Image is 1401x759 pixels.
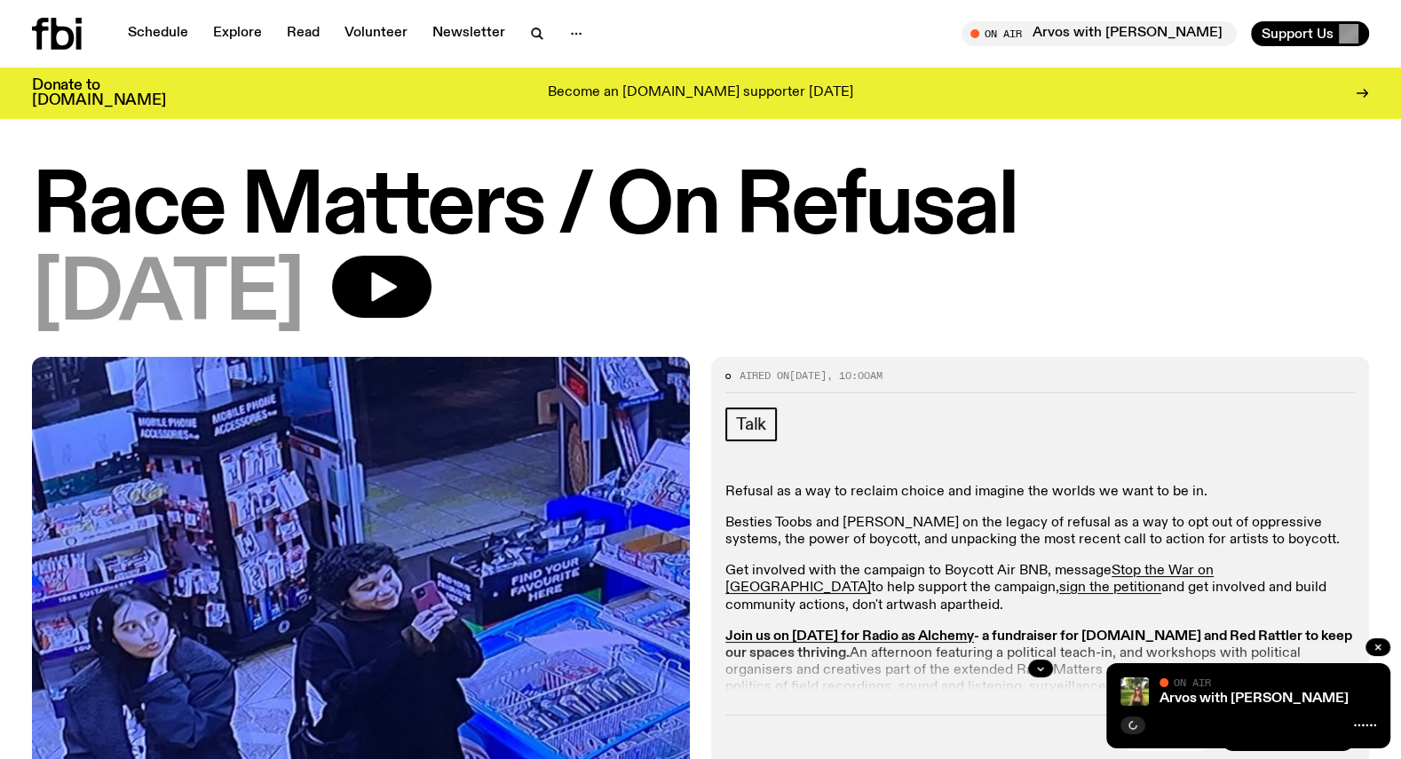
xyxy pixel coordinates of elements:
a: Explore [202,21,273,46]
span: On Air [1174,676,1211,688]
a: Schedule [117,21,199,46]
button: On AirArvos with [PERSON_NAME] [962,21,1237,46]
a: sign the petition [1059,581,1161,595]
button: Support Us [1251,21,1369,46]
span: , 10:00am [827,368,883,383]
a: Read [276,21,330,46]
span: [DATE] [789,368,827,383]
a: Arvos with [PERSON_NAME] [1160,692,1349,706]
a: Talk [725,407,777,441]
p: Besties Toobs and [PERSON_NAME] on the legacy of refusal as a way to opt out of oppressive system... [725,515,1355,549]
p: Become an [DOMAIN_NAME] supporter [DATE] [548,85,853,101]
a: Volunteer [334,21,418,46]
a: Join us on [DATE] for Radio as Alchemy [725,629,974,644]
h3: Donate to [DOMAIN_NAME] [32,78,166,108]
span: Support Us [1262,26,1334,42]
a: Newsletter [422,21,516,46]
h1: Race Matters / On Refusal [32,169,1369,249]
strong: - a fundraiser for [DOMAIN_NAME] and Red Rattler to keep our spaces thriving. [725,629,1352,660]
span: Talk [736,415,766,434]
span: [DATE] [32,256,304,336]
p: An afternoon featuring a political teach-in, and workshops with political organisers and creative... [725,629,1355,714]
span: Aired on [740,368,789,383]
p: Get involved with the campaign to Boycott Air BNB, message to help support the campaign, and get ... [725,563,1355,614]
p: Refusal as a way to reclaim choice and imagine the worlds we want to be in. [725,484,1355,501]
img: Lizzie Bowles is sitting in a bright green field of grass, with dark sunglasses and a black top. ... [1120,677,1149,706]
